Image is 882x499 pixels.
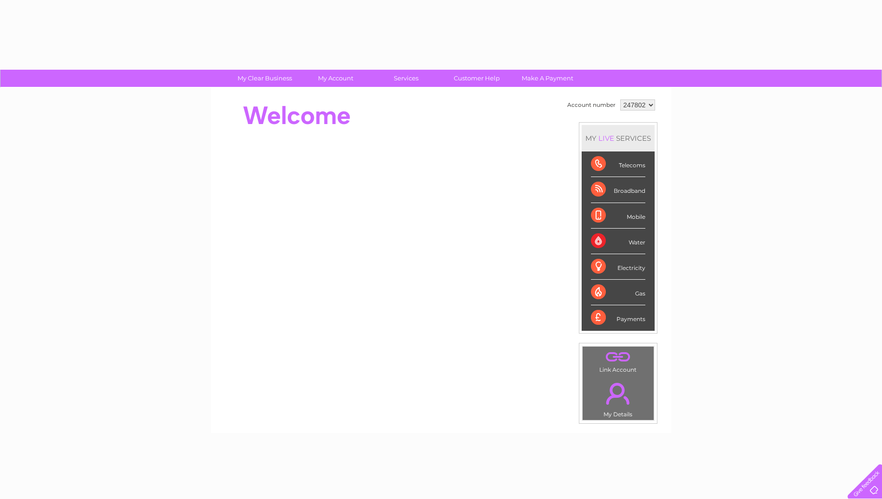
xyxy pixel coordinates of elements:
[582,346,654,375] td: Link Account
[565,97,618,113] td: Account number
[582,375,654,420] td: My Details
[591,151,645,177] div: Telecoms
[582,125,655,151] div: MY SERVICES
[591,280,645,305] div: Gas
[226,70,303,87] a: My Clear Business
[297,70,374,87] a: My Account
[438,70,515,87] a: Customer Help
[509,70,586,87] a: Make A Payment
[591,229,645,254] div: Water
[368,70,444,87] a: Services
[597,134,616,143] div: LIVE
[591,254,645,280] div: Electricity
[585,377,651,410] a: .
[585,349,651,365] a: .
[591,305,645,330] div: Payments
[591,177,645,203] div: Broadband
[591,203,645,229] div: Mobile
